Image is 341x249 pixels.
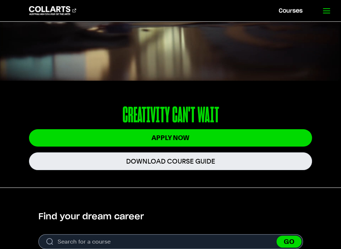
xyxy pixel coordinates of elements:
p: CREATIVITY CAN'T WAIT [29,104,312,128]
a: Apply Now [29,129,312,146]
input: Search for a course [38,234,303,249]
div: Go to homepage [29,6,76,15]
h2: Find your dream career [38,211,144,223]
a: Download Course Guide [29,152,312,170]
button: GO [276,236,302,248]
form: Search [38,234,303,249]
